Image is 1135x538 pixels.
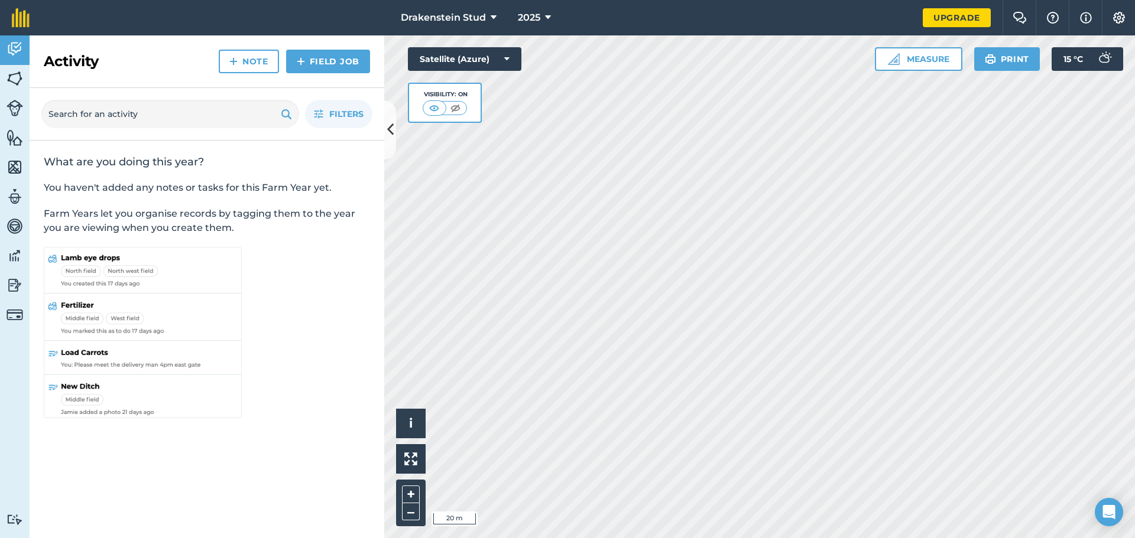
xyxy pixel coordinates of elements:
button: Filters [305,100,372,128]
img: svg+xml;base64,PD94bWwgdmVyc2lvbj0iMS4wIiBlbmNvZGluZz0idXRmLTgiPz4KPCEtLSBHZW5lcmF0b3I6IEFkb2JlIE... [1092,47,1116,71]
img: svg+xml;base64,PHN2ZyB4bWxucz0iaHR0cDovL3d3dy53My5vcmcvMjAwMC9zdmciIHdpZHRoPSI1NiIgaGVpZ2h0PSI2MC... [7,129,23,146]
img: A question mark icon [1046,12,1060,24]
button: – [402,503,420,520]
p: You haven't added any notes or tasks for this Farm Year yet. [44,181,370,195]
img: svg+xml;base64,PD94bWwgdmVyc2lvbj0iMS4wIiBlbmNvZGluZz0idXRmLTgiPz4KPCEtLSBHZW5lcmF0b3I6IEFkb2JlIE... [7,217,23,235]
button: Satellite (Azure) [408,47,521,71]
button: + [402,485,420,503]
span: 2025 [518,11,540,25]
input: Search for an activity [41,100,299,128]
img: Ruler icon [888,53,900,65]
span: Drakenstein Stud [401,11,486,25]
img: Two speech bubbles overlapping with the left bubble in the forefront [1013,12,1027,24]
img: fieldmargin Logo [12,8,30,27]
img: Four arrows, one pointing top left, one top right, one bottom right and the last bottom left [404,452,417,465]
img: svg+xml;base64,PHN2ZyB4bWxucz0iaHR0cDovL3d3dy53My5vcmcvMjAwMC9zdmciIHdpZHRoPSI1MCIgaGVpZ2h0PSI0MC... [427,102,442,114]
img: svg+xml;base64,PD94bWwgdmVyc2lvbj0iMS4wIiBlbmNvZGluZz0idXRmLTgiPz4KPCEtLSBHZW5lcmF0b3I6IEFkb2JlIE... [7,514,23,525]
img: svg+xml;base64,PHN2ZyB4bWxucz0iaHR0cDovL3d3dy53My5vcmcvMjAwMC9zdmciIHdpZHRoPSI1NiIgaGVpZ2h0PSI2MC... [7,158,23,176]
img: svg+xml;base64,PHN2ZyB4bWxucz0iaHR0cDovL3d3dy53My5vcmcvMjAwMC9zdmciIHdpZHRoPSI1NiIgaGVpZ2h0PSI2MC... [7,70,23,87]
img: svg+xml;base64,PD94bWwgdmVyc2lvbj0iMS4wIiBlbmNvZGluZz0idXRmLTgiPz4KPCEtLSBHZW5lcmF0b3I6IEFkb2JlIE... [7,276,23,294]
img: svg+xml;base64,PD94bWwgdmVyc2lvbj0iMS4wIiBlbmNvZGluZz0idXRmLTgiPz4KPCEtLSBHZW5lcmF0b3I6IEFkb2JlIE... [7,40,23,58]
span: i [409,416,413,431]
div: Visibility: On [423,90,468,99]
button: Measure [875,47,962,71]
a: Field Job [286,50,370,73]
a: Note [219,50,279,73]
h2: Activity [44,52,99,71]
span: 15 ° C [1063,47,1083,71]
img: svg+xml;base64,PHN2ZyB4bWxucz0iaHR0cDovL3d3dy53My5vcmcvMjAwMC9zdmciIHdpZHRoPSIxNyIgaGVpZ2h0PSIxNy... [1080,11,1092,25]
img: svg+xml;base64,PHN2ZyB4bWxucz0iaHR0cDovL3d3dy53My5vcmcvMjAwMC9zdmciIHdpZHRoPSIxOSIgaGVpZ2h0PSIyNC... [985,52,996,66]
img: svg+xml;base64,PD94bWwgdmVyc2lvbj0iMS4wIiBlbmNvZGluZz0idXRmLTgiPz4KPCEtLSBHZW5lcmF0b3I6IEFkb2JlIE... [7,100,23,116]
img: svg+xml;base64,PD94bWwgdmVyc2lvbj0iMS4wIiBlbmNvZGluZz0idXRmLTgiPz4KPCEtLSBHZW5lcmF0b3I6IEFkb2JlIE... [7,307,23,323]
a: Upgrade [923,8,991,27]
button: i [396,409,426,438]
img: svg+xml;base64,PHN2ZyB4bWxucz0iaHR0cDovL3d3dy53My5vcmcvMjAwMC9zdmciIHdpZHRoPSIxNCIgaGVpZ2h0PSIyNC... [229,54,238,69]
img: A cog icon [1112,12,1126,24]
p: Farm Years let you organise records by tagging them to the year you are viewing when you create t... [44,207,370,235]
img: svg+xml;base64,PD94bWwgdmVyc2lvbj0iMS4wIiBlbmNvZGluZz0idXRmLTgiPz4KPCEtLSBHZW5lcmF0b3I6IEFkb2JlIE... [7,247,23,265]
button: Print [974,47,1040,71]
img: svg+xml;base64,PD94bWwgdmVyc2lvbj0iMS4wIiBlbmNvZGluZz0idXRmLTgiPz4KPCEtLSBHZW5lcmF0b3I6IEFkb2JlIE... [7,188,23,206]
img: svg+xml;base64,PHN2ZyB4bWxucz0iaHR0cDovL3d3dy53My5vcmcvMjAwMC9zdmciIHdpZHRoPSIxOSIgaGVpZ2h0PSIyNC... [281,107,292,121]
span: Filters [329,107,364,120]
h2: What are you doing this year? [44,155,370,169]
div: Open Intercom Messenger [1095,498,1123,526]
img: svg+xml;base64,PHN2ZyB4bWxucz0iaHR0cDovL3d3dy53My5vcmcvMjAwMC9zdmciIHdpZHRoPSIxNCIgaGVpZ2h0PSIyNC... [297,54,305,69]
button: 15 °C [1052,47,1123,71]
img: svg+xml;base64,PHN2ZyB4bWxucz0iaHR0cDovL3d3dy53My5vcmcvMjAwMC9zdmciIHdpZHRoPSI1MCIgaGVpZ2h0PSI0MC... [448,102,463,114]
